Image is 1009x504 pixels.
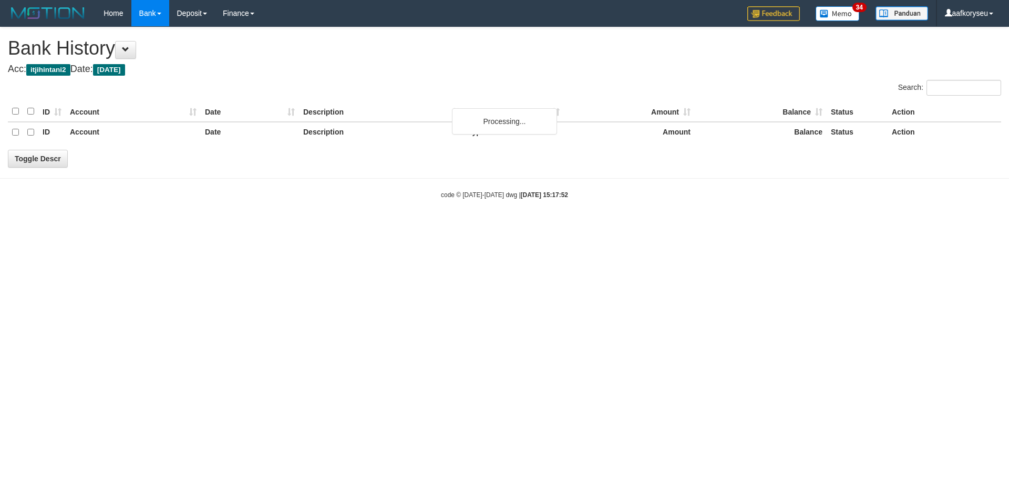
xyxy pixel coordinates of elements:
[66,122,201,142] th: Account
[852,3,867,12] span: 34
[464,101,564,122] th: Type
[93,64,125,76] span: [DATE]
[888,101,1001,122] th: Action
[876,6,928,20] img: panduan.png
[816,6,860,21] img: Button%20Memo.svg
[747,6,800,21] img: Feedback.jpg
[564,122,695,142] th: Amount
[26,64,70,76] span: itjihintani2
[299,122,464,142] th: Description
[695,122,827,142] th: Balance
[8,150,68,168] a: Toggle Descr
[38,101,66,122] th: ID
[299,101,464,122] th: Description
[452,108,557,135] div: Processing...
[898,80,1001,96] label: Search:
[827,122,888,142] th: Status
[441,191,568,199] small: code © [DATE]-[DATE] dwg |
[695,101,827,122] th: Balance
[8,64,1001,75] h4: Acc: Date:
[8,5,88,21] img: MOTION_logo.png
[201,101,299,122] th: Date
[888,122,1001,142] th: Action
[8,38,1001,59] h1: Bank History
[66,101,201,122] th: Account
[564,101,695,122] th: Amount
[201,122,299,142] th: Date
[38,122,66,142] th: ID
[827,101,888,122] th: Status
[926,80,1001,96] input: Search:
[521,191,568,199] strong: [DATE] 15:17:52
